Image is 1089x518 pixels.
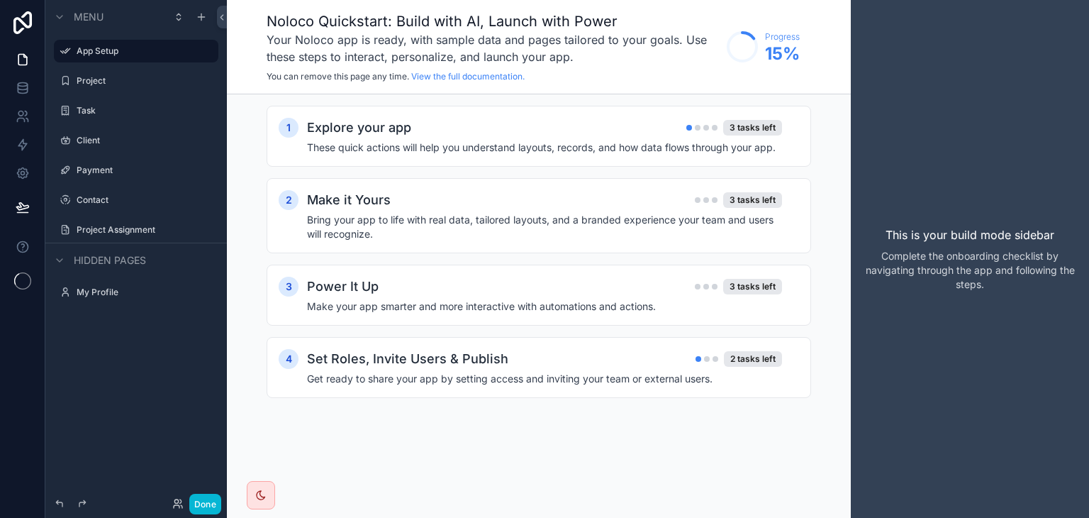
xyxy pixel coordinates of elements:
label: Project Assignment [77,224,216,236]
label: Client [77,135,216,146]
label: Contact [77,194,216,206]
span: 15 % [765,43,800,65]
span: Menu [74,10,104,24]
label: Task [77,105,216,116]
p: This is your build mode sidebar [886,226,1054,243]
label: Project [77,75,216,87]
p: Complete the onboarding checklist by navigating through the app and following the steps. [862,249,1078,292]
span: Hidden pages [74,253,146,268]
h1: Noloco Quickstart: Build with AI, Launch with Power [267,11,720,31]
label: Payment [77,165,216,176]
span: Progress [765,31,800,43]
a: View the full documentation. [411,71,525,82]
button: Done [189,494,221,514]
label: My Profile [77,287,216,298]
h3: Your Noloco app is ready, with sample data and pages tailored to your goals. Use these steps to i... [267,31,720,65]
label: App Setup [77,45,210,57]
span: You can remove this page any time. [267,71,409,82]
